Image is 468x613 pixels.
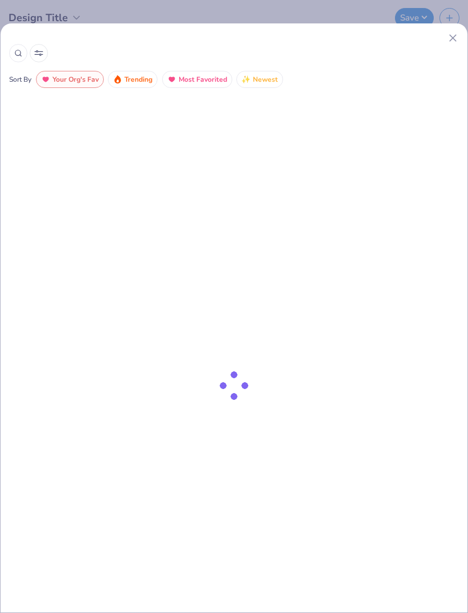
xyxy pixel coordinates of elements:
[162,71,232,88] button: Most Favorited
[124,73,152,86] span: Trending
[167,75,176,84] img: most_fav.gif
[30,44,48,62] button: Sort Popup Button
[179,73,227,86] span: Most Favorited
[9,74,31,85] div: Sort By
[241,75,251,84] img: newest.gif
[108,71,158,88] button: Trending
[113,75,122,84] img: trending.gif
[41,75,50,84] img: most_fav.gif
[36,71,104,88] button: Your Org's Fav
[253,73,278,86] span: Newest
[53,73,99,86] span: Your Org's Fav
[236,71,283,88] button: Newest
